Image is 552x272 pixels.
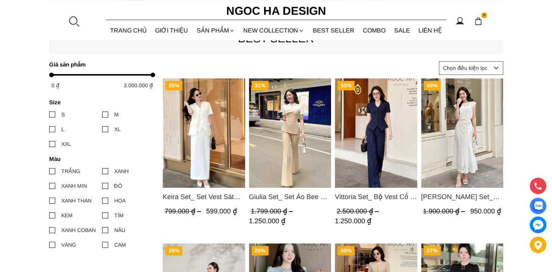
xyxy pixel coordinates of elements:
a: Product image - Vittoria Set_ Bộ Vest Cổ V Quần Suông Kẻ Sọc BQ013 [335,78,417,188]
a: Combo [359,20,390,40]
span: Vittoria Set_ Bộ Vest Cổ V Quần Suông Kẻ Sọc BQ013 [335,192,417,202]
div: ĐỎ [114,182,122,190]
span: [PERSON_NAME] Set_ Bộ Ren Áo Sơ Mi Vai Chờm Chân Váy Đuôi Cá Màu Trắng BJ139 [421,192,503,202]
a: Link to Isabella Set_ Bộ Ren Áo Sơ Mi Vai Chờm Chân Váy Đuôi Cá Màu Trắng BJ139 [421,192,503,202]
span: 950.000 ₫ [470,207,501,215]
div: HOA [114,196,126,205]
img: Vittoria Set_ Bộ Vest Cổ V Quần Suông Kẻ Sọc BQ013 [335,78,417,188]
span: 599.000 ₫ [206,207,237,215]
span: 3.000.000 ₫ [124,82,153,88]
span: 0 [481,12,487,19]
a: Link to Keira Set_ Set Vest Sát Nách Kết Hợp Chân Váy Bút Chì Mix Áo Khoác BJ141+ A1083 [163,192,245,202]
span: Giulia Set_ Set Áo Bee Mix Cổ Trắng Đính Cúc Quần Loe BQ014 [249,192,331,202]
span: 2.500.000 ₫ [337,207,381,215]
h4: Size [49,99,150,105]
div: NÂU [114,226,125,234]
div: VÀNG [61,241,76,249]
span: 1.799.000 ₫ [250,207,294,215]
div: TRẮNG [61,167,80,175]
img: Giulia Set_ Set Áo Bee Mix Cổ Trắng Đính Cúc Quần Loe BQ014 [249,78,331,188]
a: NEW COLLECTION [239,20,309,40]
a: LIÊN HỆ [414,20,446,40]
span: 1.900.000 ₫ [423,207,466,215]
div: XANH THAN [61,196,92,205]
img: Isabella Set_ Bộ Ren Áo Sơ Mi Vai Chờm Chân Váy Đuôi Cá Màu Trắng BJ139 [421,78,503,188]
a: SALE [390,20,415,40]
div: TÍM [114,211,124,219]
a: Product image - Keira Set_ Set Vest Sát Nách Kết Hợp Chân Váy Bút Chì Mix Áo Khoác BJ141+ A1083 [163,78,245,188]
div: XANH [114,167,129,175]
a: TRANG CHỦ [106,20,151,40]
span: Keira Set_ Set Vest Sát Nách Kết Hợp Chân Váy Bút Chì Mix Áo Khoác BJ141+ A1083 [163,192,245,202]
a: Display image [530,198,546,214]
div: KEM [61,211,73,219]
img: img-CART-ICON-ksit0nf1 [474,17,482,25]
a: messenger [530,216,546,233]
span: 1.250.000 ₫ [335,217,371,225]
img: Keira Set_ Set Vest Sát Nách Kết Hợp Chân Váy Bút Chì Mix Áo Khoác BJ141+ A1083 [163,78,245,188]
a: Ngoc Ha Design [219,2,333,20]
h4: Giá sản phẩm [49,61,150,68]
div: L [61,125,64,133]
a: Product image - Isabella Set_ Bộ Ren Áo Sơ Mi Vai Chờm Chân Váy Đuôi Cá Màu Trắng BJ139 [421,78,503,188]
div: CAM [114,241,126,249]
div: XL [114,125,121,133]
a: Link to Vittoria Set_ Bộ Vest Cổ V Quần Suông Kẻ Sọc BQ013 [335,192,417,202]
span: 0 ₫ [51,82,59,88]
img: Display image [533,201,543,211]
span: 1.250.000 ₫ [249,217,285,225]
a: Product image - Giulia Set_ Set Áo Bee Mix Cổ Trắng Đính Cúc Quần Loe BQ014 [249,78,331,188]
a: Link to Giulia Set_ Set Áo Bee Mix Cổ Trắng Đính Cúc Quần Loe BQ014 [249,192,331,202]
div: SẢN PHẨM [193,20,239,40]
div: M [114,110,119,119]
a: GIỚI THIỆU [151,20,193,40]
div: XANH MIN [61,182,87,190]
div: XXL [61,140,71,148]
div: S [61,110,65,119]
div: XANH COBAN [61,226,96,234]
a: BEST SELLER [309,20,359,40]
h4: Màu [49,156,150,162]
span: 799.000 ₫ [165,207,203,215]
